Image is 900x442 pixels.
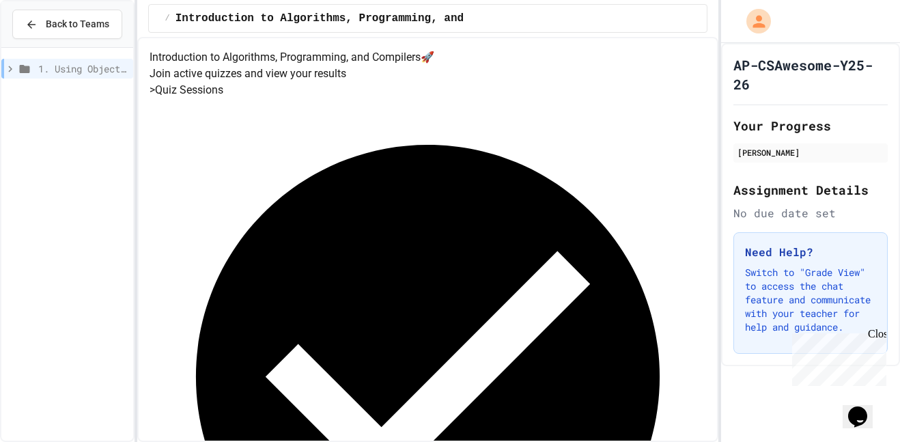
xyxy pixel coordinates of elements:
[165,13,170,24] span: /
[150,49,707,66] h4: Introduction to Algorithms, Programming, and Compilers 🚀
[150,66,707,82] p: Join active quizzes and view your results
[787,328,886,386] iframe: chat widget
[733,180,888,199] h2: Assignment Details
[175,10,529,27] span: Introduction to Algorithms, Programming, and Compilers
[12,10,122,39] button: Back to Teams
[733,55,888,94] h1: AP-CSAwesome-Y25-26
[843,387,886,428] iframe: chat widget
[733,116,888,135] h2: Your Progress
[745,244,876,260] h3: Need Help?
[733,205,888,221] div: No due date set
[5,5,94,87] div: Chat with us now!Close
[732,5,774,37] div: My Account
[38,61,128,76] span: 1. Using Objects and Methods
[150,82,707,98] h5: > Quiz Sessions
[46,17,109,31] span: Back to Teams
[737,146,884,158] div: [PERSON_NAME]
[745,266,876,334] p: Switch to "Grade View" to access the chat feature and communicate with your teacher for help and ...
